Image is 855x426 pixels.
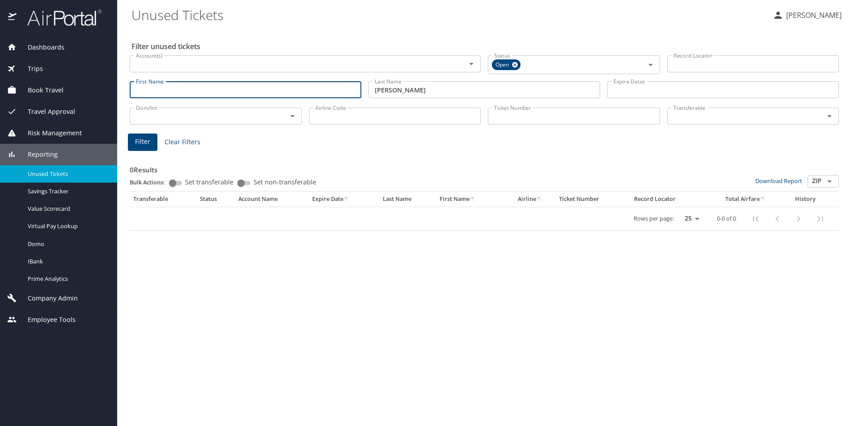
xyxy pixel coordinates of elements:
[131,39,841,54] h2: Filter unused tickets
[343,196,350,202] button: sort
[131,1,766,29] h1: Unused Tickets
[17,85,63,95] span: Book Travel
[644,58,657,71] button: Open
[17,315,76,325] span: Employee Tools
[28,205,106,213] span: Value Scorecard
[161,134,204,150] button: Clear Filters
[286,110,299,122] button: Open
[128,134,157,151] button: Filter
[28,222,106,230] span: Virtual Pay Lookup
[769,7,845,23] button: [PERSON_NAME]
[470,196,476,202] button: sort
[536,196,542,202] button: sort
[28,257,106,266] span: IBank
[760,196,766,202] button: sort
[8,9,17,26] img: icon-airportal.png
[17,128,82,138] span: Risk Management
[28,170,106,178] span: Unused Tickets
[717,216,736,221] p: 0-0 of 0
[130,159,839,175] h3: 0 Results
[17,42,64,52] span: Dashboards
[17,107,75,117] span: Travel Approval
[17,150,58,159] span: Reporting
[631,192,708,207] th: Record Locator
[309,192,380,207] th: Expire Date
[196,192,235,207] th: Status
[133,195,193,203] div: Transferable
[17,9,102,26] img: airportal-logo.png
[708,192,784,207] th: Total Airfare
[823,175,836,188] button: Open
[436,192,505,207] th: First Name
[130,192,839,231] table: custom pagination table
[823,110,836,122] button: Open
[783,192,827,207] th: History
[379,192,436,207] th: Last Name
[492,60,514,70] span: Open
[783,10,842,21] p: [PERSON_NAME]
[185,179,233,185] span: Set transferable
[254,179,316,185] span: Set non-transferable
[755,177,802,185] a: Download Report
[28,240,106,248] span: Domo
[28,275,106,283] span: Prime Analytics
[505,192,555,207] th: Airline
[165,137,200,148] span: Clear Filters
[17,64,43,74] span: Trips
[130,178,172,186] p: Bulk Actions:
[28,187,106,196] span: Savings Tracker
[135,136,150,147] span: Filter
[465,58,478,70] button: Open
[17,293,78,303] span: Company Admin
[235,192,309,207] th: Account Name
[677,212,703,226] select: rows per page
[492,59,521,70] div: Open
[634,216,674,221] p: Rows per page:
[555,192,631,207] th: Ticket Number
